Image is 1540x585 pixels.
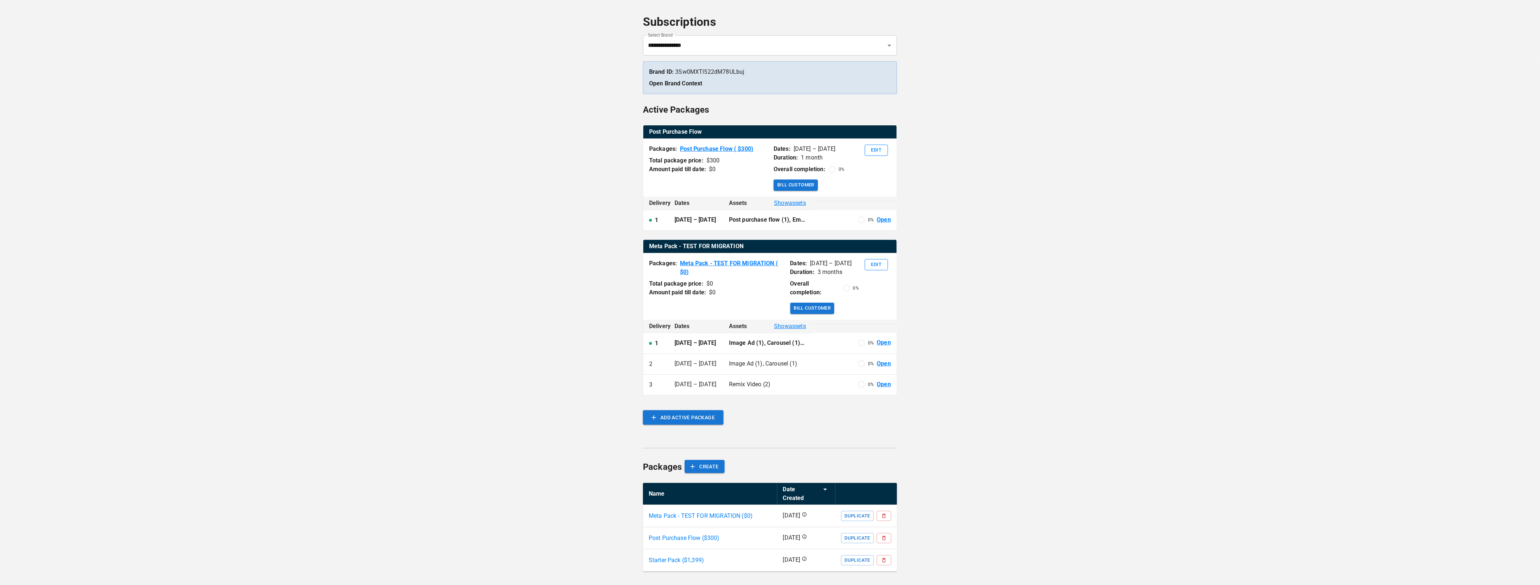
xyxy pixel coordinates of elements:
[790,279,840,297] p: Overall completion:
[783,512,800,520] p: [DATE]
[643,125,897,139] table: active packages table
[643,460,682,474] h6: Packages
[729,339,806,347] p: Image Ad (1), Carousel (1), UGC Video (x2) (2)
[649,288,706,297] p: Amount paid till date:
[865,145,888,156] button: Edit
[649,380,652,389] p: 3
[669,320,723,333] th: Dates
[877,360,891,368] a: Open
[865,259,888,270] button: Edit
[643,483,897,572] table: simple table
[774,199,806,207] span: Show assets
[643,240,897,253] th: Meta Pack - TEST FOR MIGRATION
[649,68,674,75] strong: Brand ID:
[649,165,706,174] p: Amount paid till date:
[729,199,806,207] div: Assets
[643,197,669,210] th: Delivery
[655,339,658,348] p: 1
[669,374,723,395] td: [DATE] – [DATE]
[839,166,844,173] p: 0 %
[680,145,753,153] a: Post Purchase Flow ( $300)
[709,288,716,297] div: $ 0
[877,380,891,389] a: Open
[669,333,723,354] td: [DATE] – [DATE]
[649,80,702,87] a: Open Brand Context
[774,145,791,153] p: Dates:
[649,360,652,368] p: 2
[774,179,818,191] button: Bill Customer
[884,40,895,51] button: Open
[643,240,897,253] table: active packages table
[794,145,835,153] p: [DATE] – [DATE]
[877,216,891,224] a: Open
[868,360,874,367] p: 0 %
[729,216,806,224] p: Post purchase flow (1), Email setup (1)
[729,322,806,331] div: Assets
[649,68,891,76] p: 3Sw0MXTl522dM78ULbuj
[729,360,806,368] p: Image Ad (1), Carousel (1)
[648,32,673,38] label: Select Brand
[868,217,874,223] p: 0 %
[868,381,874,388] p: 0 %
[706,279,713,288] div: $ 0
[649,534,720,542] p: Post Purchase Flow ($ 300 )
[877,339,891,347] a: Open
[729,380,806,389] p: Remix Video (2)
[774,322,806,331] span: Show assets
[783,485,818,503] div: Date Created
[810,259,852,268] p: [DATE] – [DATE]
[669,354,723,374] td: [DATE] – [DATE]
[649,534,720,542] a: Post Purchase Flow ($300)
[655,216,658,225] p: 1
[649,556,704,565] p: Starter Pack ($ 1,399 )
[853,285,859,291] p: 0 %
[841,533,874,543] button: Duplicate
[643,15,897,29] h4: Subscriptions
[790,268,815,277] p: Duration:
[790,303,835,314] button: Bill Customer
[643,410,724,425] button: ADD ACTIVE PACKAGE
[643,483,777,505] th: Name
[783,534,800,542] p: [DATE]
[669,210,723,231] td: [DATE] – [DATE]
[841,511,874,521] button: Duplicate
[868,340,874,346] p: 0 %
[706,156,720,165] div: $ 300
[801,153,823,162] p: 1 month
[643,320,669,333] th: Delivery
[649,145,677,153] p: Packages:
[649,556,704,565] a: Starter Pack ($1,399)
[783,556,800,564] p: [DATE]
[790,259,807,268] p: Dates:
[669,197,723,210] th: Dates
[649,512,753,520] p: Meta Pack - TEST FOR MIGRATION ($ 0 )
[685,460,724,473] button: CREATE
[649,156,704,165] p: Total package price:
[643,125,897,139] th: Post Purchase Flow
[643,103,709,117] h6: Active Packages
[680,259,784,277] a: Meta Pack - TEST FOR MIGRATION ( $0)
[649,279,704,288] p: Total package price:
[649,512,753,520] a: Meta Pack - TEST FOR MIGRATION ($0)
[774,153,798,162] p: Duration:
[649,259,677,277] p: Packages:
[709,165,716,174] div: $ 0
[841,555,874,565] button: Duplicate
[774,165,826,174] p: Overall completion:
[818,268,842,277] p: 3 months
